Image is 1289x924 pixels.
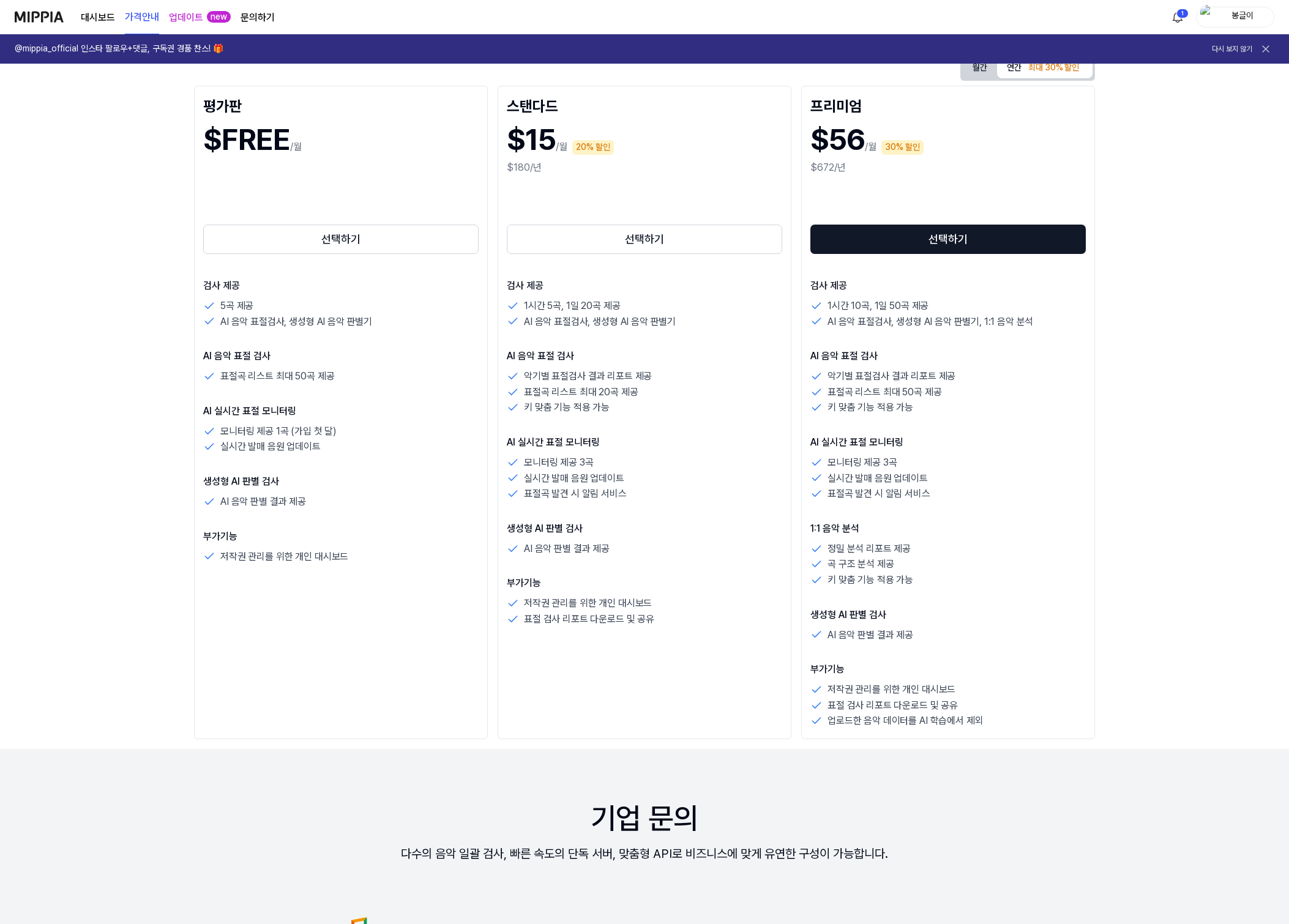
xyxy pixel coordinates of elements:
a: 선택하기 [810,222,1086,256]
button: 연간 [997,56,1093,78]
p: AI 음악 판별 결과 제공 [828,627,913,643]
button: 선택하기 [203,225,479,254]
p: 실시간 발매 음원 업데이트 [220,439,321,455]
p: AI 실시간 표절 모니터링 [203,404,479,419]
div: 평가판 [203,95,479,114]
a: 문의하기 [241,10,275,25]
div: 프리미엄 [810,95,1086,114]
div: 1 [1176,9,1189,18]
p: 저작권 관리를 위한 개인 대시보드 [220,549,348,565]
p: 업로드한 음악 데이터를 AI 학습에서 제외 [828,713,983,729]
p: 5곡 제공 [220,298,253,314]
p: AI 음악 판별 결과 제공 [524,541,610,557]
p: AI 실시간 표절 모니터링 [810,435,1086,450]
p: 곡 구조 분석 제공 [828,556,894,572]
div: 스탠다드 [507,95,782,114]
p: 생성형 AI 판별 검사 [507,521,782,536]
p: 표절 검사 리포트 다운로드 및 공유 [828,698,958,713]
p: 표절곡 리스트 최대 20곡 제공 [524,384,638,400]
div: $672/년 [810,160,1086,175]
p: 표절곡 발견 시 알림 서비스 [828,486,930,502]
p: 검사 제공 [203,278,479,293]
p: 검사 제공 [810,278,1086,293]
h1: $FREE [203,119,290,160]
p: 표절곡 발견 시 알림 서비스 [524,486,627,502]
p: 생성형 AI 판별 검사 [203,474,479,489]
a: 선택하기 [507,222,782,256]
div: 기업 문의 [591,798,698,839]
h1: $15 [507,119,556,160]
a: 업데이트 [169,10,203,25]
div: 30% 할인 [881,140,924,155]
p: 표절곡 리스트 최대 50곡 제공 [220,368,334,384]
button: 월간 [963,58,997,77]
p: 생성형 AI 판별 검사 [810,608,1086,622]
img: 알림 [1170,10,1185,24]
p: 키 맞춤 기능 적용 가능 [828,572,913,588]
p: AI 음악 표절 검사 [203,349,479,363]
p: 모니터링 제공 3곡 [524,455,593,471]
p: AI 음악 표절 검사 [507,349,782,363]
p: 실시간 발매 음원 업데이트 [524,471,624,486]
p: 실시간 발매 음원 업데이트 [828,471,928,486]
img: profile [1200,5,1215,29]
div: 20% 할인 [572,140,614,155]
div: 봉글이 [1219,10,1266,23]
p: 키 맞춤 기능 적용 가능 [524,400,610,415]
p: AI 음악 표절검사, 생성형 AI 음악 판별기 [524,314,676,330]
p: 악기별 표절검사 결과 리포트 제공 [828,368,955,384]
p: 1시간 5곡, 1일 20곡 제공 [524,298,620,314]
div: 최대 30% 할인 [1025,61,1083,75]
p: 모니터링 제공 3곡 [828,455,897,471]
p: 1:1 음악 분석 [810,521,1086,536]
p: AI 음악 표절 검사 [810,349,1086,363]
p: AI 음악 판별 결과 제공 [220,494,306,510]
p: 부가기능 [810,662,1086,677]
p: /월 [556,140,567,154]
p: AI 음악 표절검사, 생성형 AI 음악 판별기 [220,314,372,330]
p: /월 [865,140,876,154]
p: 부가기능 [203,529,479,544]
button: 선택하기 [810,225,1086,254]
div: 다수의 음악 일괄 검사, 빠른 속도의 단독 서버, 맞춤형 API로 비즈니스에 맞게 유연한 구성이 가능합니다. [401,844,888,863]
p: 1시간 10곡, 1일 50곡 제공 [828,298,928,314]
p: AI 음악 표절검사, 생성형 AI 음악 판별기, 1:1 음악 분석 [828,314,1033,330]
div: $180/년 [507,160,782,175]
p: 부가기능 [507,576,782,591]
p: /월 [290,140,302,154]
button: 알림1 [1168,7,1187,27]
button: profile봉글이 [1196,7,1274,28]
p: 악기별 표절검사 결과 리포트 제공 [524,368,652,384]
p: AI 실시간 표절 모니터링 [507,435,782,450]
a: 가격안내 [125,1,159,34]
button: 다시 보지 않기 [1212,44,1252,54]
p: 표절곡 리스트 최대 50곡 제공 [828,384,941,400]
p: 표절 검사 리포트 다운로드 및 공유 [524,611,654,627]
p: 저작권 관리를 위한 개인 대시보드 [828,682,955,698]
h1: $56 [810,119,865,160]
a: 선택하기 [203,222,479,256]
p: 저작권 관리를 위한 개인 대시보드 [524,595,652,611]
h1: @mippia_official 인스타 팔로우+댓글, 구독권 경품 찬스! 🎁 [15,43,223,55]
p: 모니터링 제공 1곡 (가입 첫 달) [220,423,337,439]
p: 키 맞춤 기능 적용 가능 [828,400,913,415]
a: 대시보드 [81,10,115,25]
button: 선택하기 [507,225,782,254]
p: 정밀 분석 리포트 제공 [828,541,911,557]
div: new [207,11,231,23]
p: 검사 제공 [507,278,782,293]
